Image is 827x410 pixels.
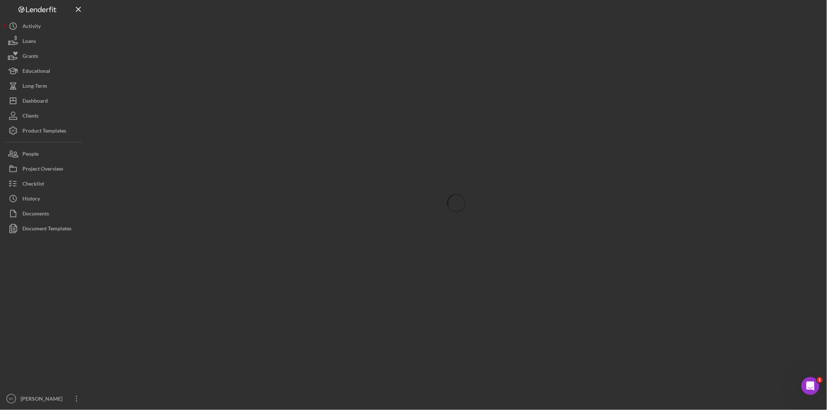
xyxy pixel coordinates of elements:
button: Long-Term [4,78,86,93]
div: Document Templates [22,221,71,238]
div: Project Overview [22,161,63,178]
div: Grants [22,49,38,65]
button: Documents [4,206,86,221]
button: History [4,191,86,206]
div: Loans [22,34,36,50]
div: People [22,146,39,163]
button: Grants [4,49,86,63]
button: Dashboard [4,93,86,108]
button: Document Templates [4,221,86,236]
iframe: Intercom live chat [802,377,820,395]
div: Dashboard [22,93,48,110]
button: Project Overview [4,161,86,176]
span: 1 [817,377,823,383]
button: Clients [4,108,86,123]
button: People [4,146,86,161]
div: [PERSON_NAME] [19,391,67,408]
button: Educational [4,63,86,78]
button: Checklist [4,176,86,191]
div: Long-Term [22,78,47,95]
div: History [22,191,40,208]
div: Checklist [22,176,44,193]
div: Clients [22,108,39,125]
div: Documents [22,206,49,223]
text: SC [9,397,13,401]
div: Product Templates [22,123,66,140]
div: Educational [22,63,50,80]
button: SC[PERSON_NAME] [4,391,86,406]
button: Product Templates [4,123,86,138]
div: Activity [22,19,41,35]
button: Activity [4,19,86,34]
button: Loans [4,34,86,49]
